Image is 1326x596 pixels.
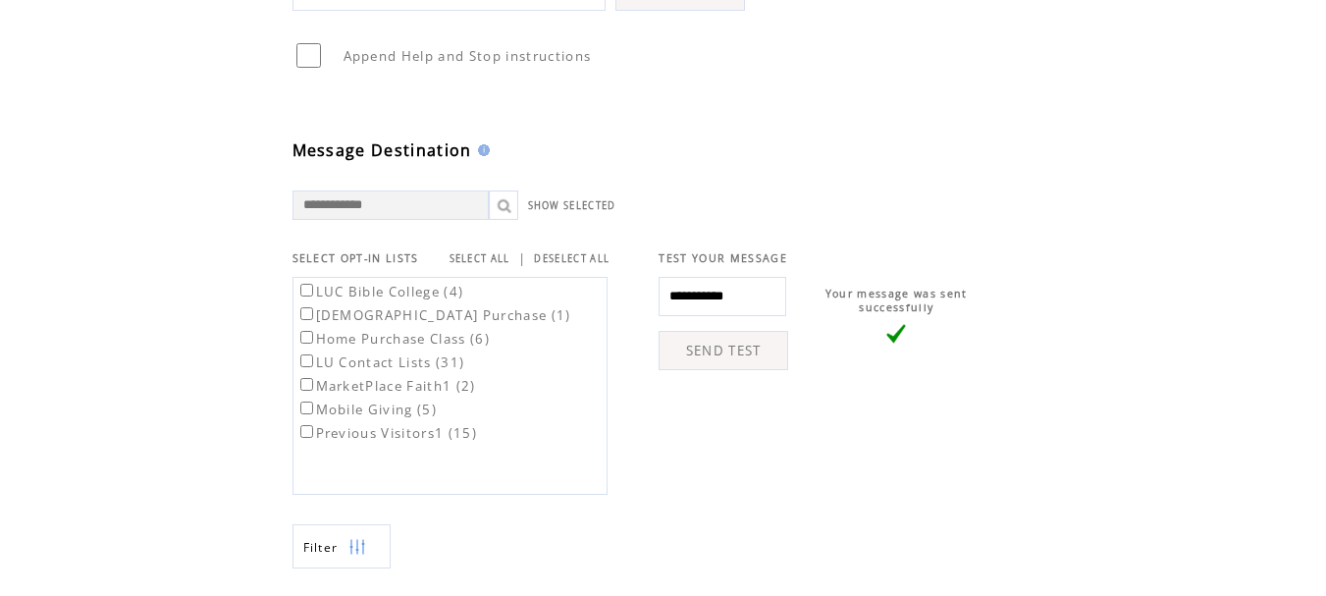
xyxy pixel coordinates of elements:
[825,287,968,314] span: Your message was sent successfully
[472,144,490,156] img: help.gif
[300,354,313,367] input: LU Contact Lists (31)
[659,251,787,265] span: TEST YOUR MESSAGE
[659,331,788,370] a: SEND TEST
[886,324,906,344] img: vLarge.png
[296,306,571,324] label: [DEMOGRAPHIC_DATA] Purchase (1)
[296,377,476,395] label: MarketPlace Faith1 (2)
[296,353,465,371] label: LU Contact Lists (31)
[296,401,438,418] label: Mobile Giving (5)
[296,424,478,442] label: Previous Visitors1 (15)
[450,252,510,265] a: SELECT ALL
[534,252,610,265] a: DESELECT ALL
[292,251,419,265] span: SELECT OPT-IN LISTS
[300,307,313,320] input: [DEMOGRAPHIC_DATA] Purchase (1)
[292,139,472,161] span: Message Destination
[300,284,313,297] input: LUC Bible College (4)
[300,425,313,438] input: Previous Visitors1 (15)
[528,199,616,212] a: SHOW SELECTED
[300,331,313,344] input: Home Purchase Class (6)
[292,524,391,569] a: Filter
[296,330,491,348] label: Home Purchase Class (6)
[344,47,592,65] span: Append Help and Stop instructions
[348,525,366,569] img: filters.png
[300,402,313,414] input: Mobile Giving (5)
[518,249,526,267] span: |
[296,283,464,300] label: LUC Bible College (4)
[300,378,313,391] input: MarketPlace Faith1 (2)
[303,539,339,556] span: Show filters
